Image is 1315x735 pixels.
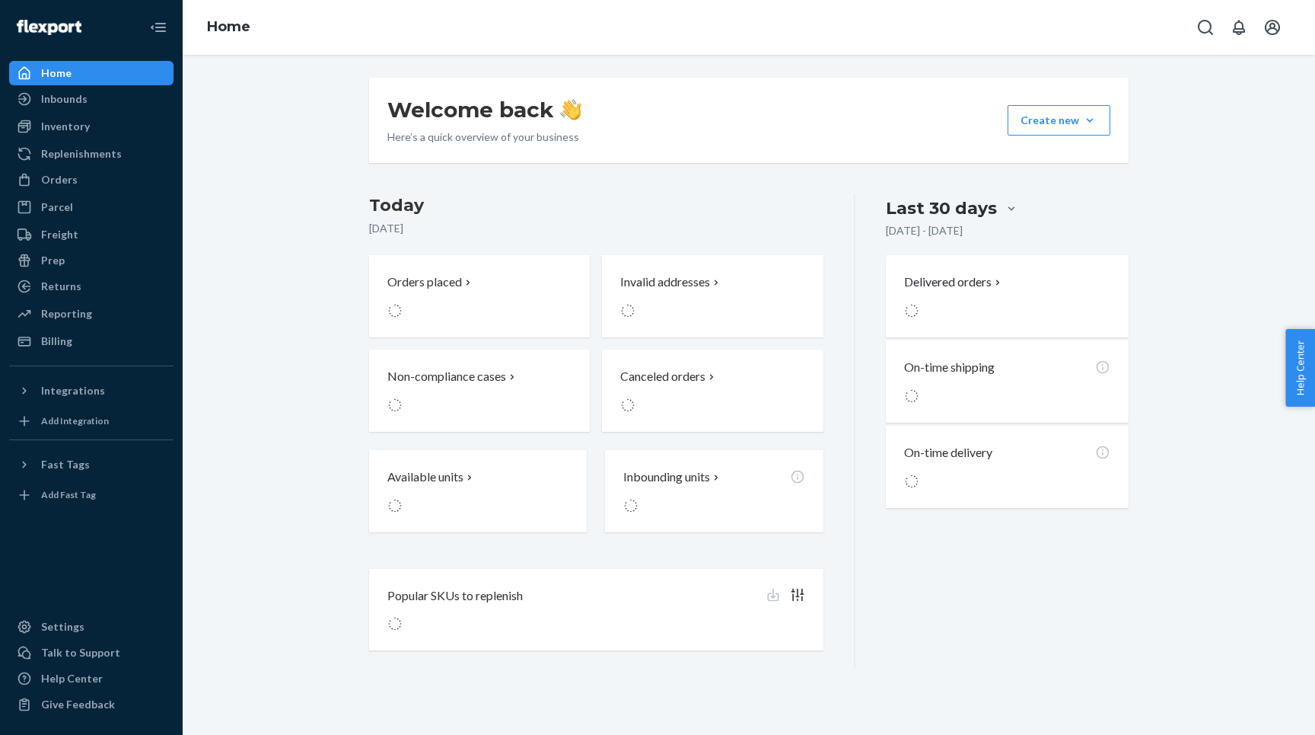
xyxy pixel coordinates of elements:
button: Available units [369,450,587,532]
div: Replenishments [41,146,122,161]
div: Orders [41,172,78,187]
div: Help Center [41,671,103,686]
div: Returns [41,279,81,294]
div: Settings [41,619,84,634]
a: Add Integration [9,409,174,433]
a: Inventory [9,114,174,139]
p: Invalid addresses [620,273,710,291]
button: Create new [1008,105,1110,136]
button: Open Search Box [1190,12,1221,43]
div: Inventory [41,119,90,134]
a: Replenishments [9,142,174,166]
button: Canceled orders [602,350,823,432]
div: Integrations [41,383,105,398]
div: Home [41,66,72,81]
a: Orders [9,168,174,192]
div: Reporting [41,306,92,321]
div: Parcel [41,200,73,215]
a: Home [207,18,250,35]
button: Close Navigation [143,12,174,43]
button: Open notifications [1224,12,1254,43]
p: On-time delivery [904,444,992,462]
a: Billing [9,329,174,353]
a: Freight [9,222,174,247]
a: Reporting [9,302,174,326]
a: Talk to Support [9,641,174,665]
p: [DATE] - [DATE] [886,223,963,238]
a: Prep [9,248,174,273]
h1: Welcome back [387,96,581,123]
p: Inbounding units [623,468,710,486]
p: Canceled orders [620,368,705,385]
button: Orders placed [369,255,590,337]
div: Fast Tags [41,457,90,472]
button: Delivered orders [904,273,1004,291]
button: Help Center [1285,329,1315,407]
div: Prep [41,253,65,268]
div: Freight [41,227,78,242]
div: Billing [41,334,72,349]
button: Open account menu [1257,12,1288,43]
div: Last 30 days [886,197,997,220]
a: Returns [9,274,174,299]
div: Add Fast Tag [41,488,96,501]
div: Give Feedback [41,697,115,712]
img: Flexport logo [17,20,81,35]
button: Give Feedback [9,692,174,717]
a: Parcel [9,195,174,219]
div: Inbounds [41,91,88,107]
button: Invalid addresses [602,255,823,337]
p: On-time shipping [904,359,995,376]
ol: breadcrumbs [195,5,263,50]
button: Non-compliance cases [369,350,590,432]
button: Fast Tags [9,452,174,477]
a: Inbounds [9,87,174,111]
p: Non-compliance cases [387,368,506,385]
p: Here’s a quick overview of your business [387,129,581,145]
button: Inbounding units [605,450,823,532]
button: Integrations [9,379,174,403]
p: Popular SKUs to replenish [387,587,523,605]
p: Orders placed [387,273,462,291]
div: Talk to Support [41,645,120,660]
a: Add Fast Tag [9,483,174,507]
a: Home [9,61,174,85]
h3: Today [369,193,823,218]
div: Add Integration [41,414,109,427]
a: Help Center [9,666,174,691]
p: Available units [387,468,463,486]
img: hand-wave emoji [560,99,581,120]
a: Settings [9,615,174,639]
p: [DATE] [369,221,823,236]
